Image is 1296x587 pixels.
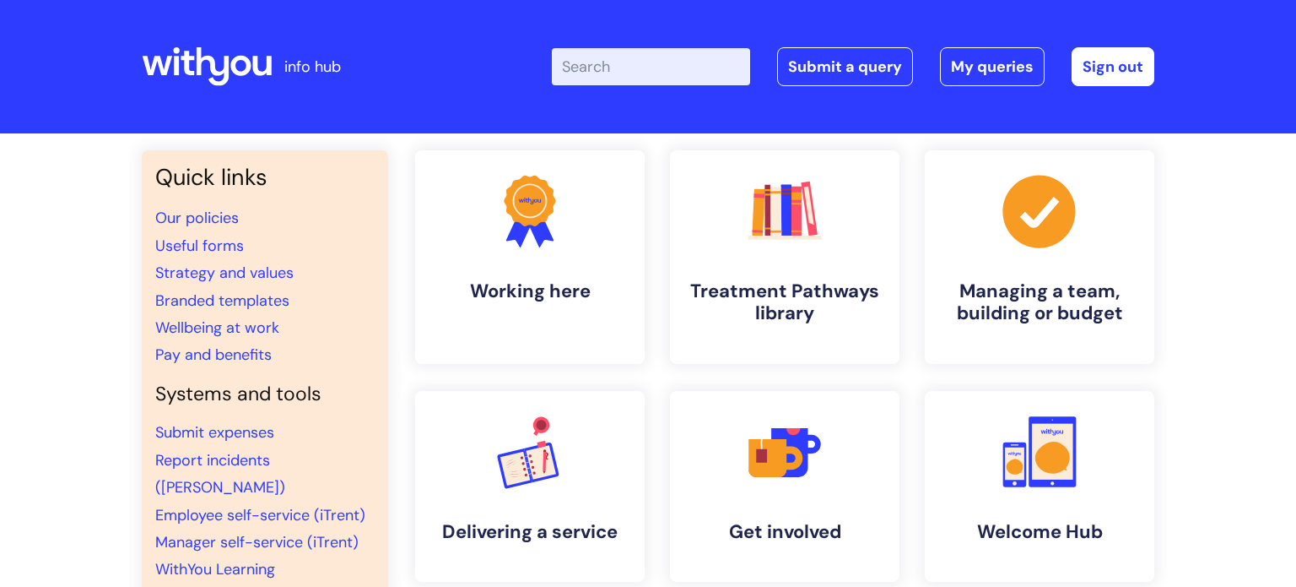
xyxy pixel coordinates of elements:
h3: Quick links [155,164,375,191]
h4: Delivering a service [429,521,631,543]
a: Welcome Hub [925,391,1154,582]
a: Working here [415,150,645,364]
a: Manager self-service (iTrent) [155,532,359,552]
a: Useful forms [155,236,244,256]
h4: Systems and tools [155,383,375,406]
h4: Welcome Hub [938,521,1141,543]
a: Branded templates [155,291,289,311]
a: Treatment Pathways library [670,150,899,364]
a: Strategy and values [155,263,294,283]
h4: Get involved [683,521,886,543]
a: Get involved [670,391,899,582]
a: Submit expenses [155,422,274,443]
a: Pay and benefits [155,345,272,365]
a: Managing a team, building or budget [925,150,1154,364]
h4: Working here [429,280,631,302]
a: Submit a query [777,47,913,86]
a: Delivering a service [415,391,645,582]
a: Our policies [155,208,239,228]
h4: Managing a team, building or budget [938,280,1141,325]
h4: Treatment Pathways library [683,280,886,325]
a: My queries [940,47,1045,86]
a: Sign out [1072,47,1154,86]
input: Search [552,48,750,85]
a: Employee self-service (iTrent) [155,505,365,525]
a: Report incidents ([PERSON_NAME]) [155,450,285,497]
a: Wellbeing at work [155,318,279,338]
p: info hub [284,53,341,80]
a: WithYou Learning [155,559,275,579]
div: | - [552,47,1154,86]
